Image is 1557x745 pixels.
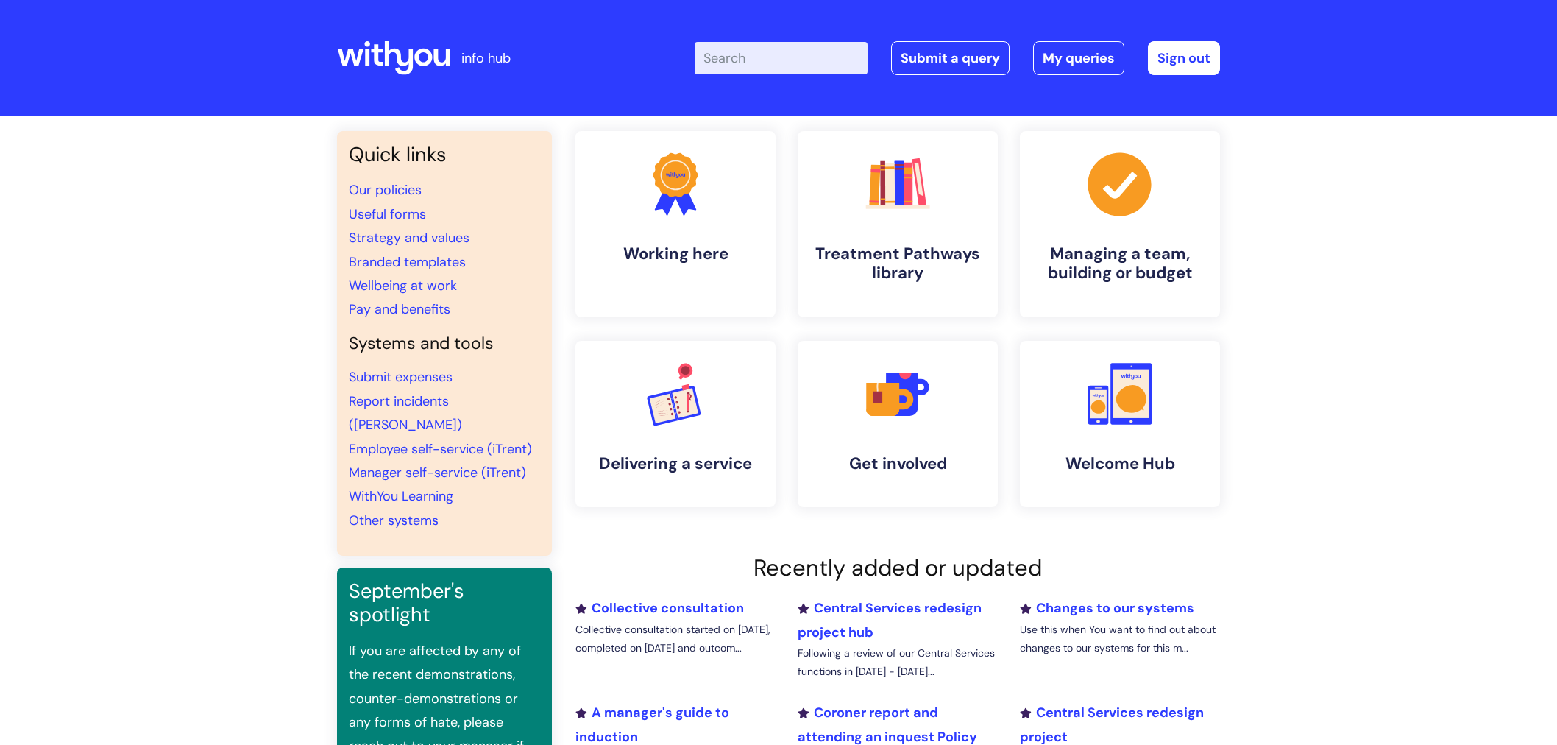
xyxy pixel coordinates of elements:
input: Search [695,42,868,74]
a: Central Services redesign project hub [798,599,982,640]
p: info hub [461,46,511,70]
a: Employee self-service (iTrent) [349,440,532,458]
h3: September's spotlight [349,579,540,627]
a: Submit expenses [349,368,453,386]
a: Central Services redesign project [1020,704,1204,745]
div: | - [695,41,1220,75]
a: My queries [1033,41,1124,75]
a: Sign out [1148,41,1220,75]
a: Submit a query [891,41,1010,75]
a: Manager self-service (iTrent) [349,464,526,481]
h4: Systems and tools [349,333,540,354]
p: Collective consultation started on [DATE], completed on [DATE] and outcom... [575,621,776,657]
a: Changes to our systems [1020,599,1194,617]
a: Wellbeing at work [349,277,457,294]
h2: Recently added or updated [575,554,1220,582]
a: Welcome Hub [1020,341,1220,507]
a: Our policies [349,181,422,199]
a: Delivering a service [575,341,776,507]
a: Branded templates [349,253,466,271]
h4: Working here [587,244,764,264]
a: Strategy and values [349,229,469,247]
a: Pay and benefits [349,300,450,318]
h4: Managing a team, building or budget [1032,244,1208,283]
a: Treatment Pathways library [798,131,998,317]
p: Use this when You want to find out about changes to our systems for this m... [1020,621,1220,657]
a: A manager's guide to induction [575,704,729,745]
a: Useful forms [349,205,426,223]
a: Collective consultation [575,599,744,617]
a: Managing a team, building or budget [1020,131,1220,317]
a: Get involved [798,341,998,507]
a: Coroner report and attending an inquest Policy [798,704,977,745]
a: Working here [575,131,776,317]
p: Following a review of our Central Services functions in [DATE] - [DATE]... [798,644,998,681]
a: Other systems [349,512,439,529]
h3: Quick links [349,143,540,166]
h4: Treatment Pathways library [809,244,986,283]
a: Report incidents ([PERSON_NAME]) [349,392,462,434]
h4: Delivering a service [587,454,764,473]
a: WithYou Learning [349,487,453,505]
h4: Get involved [809,454,986,473]
h4: Welcome Hub [1032,454,1208,473]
